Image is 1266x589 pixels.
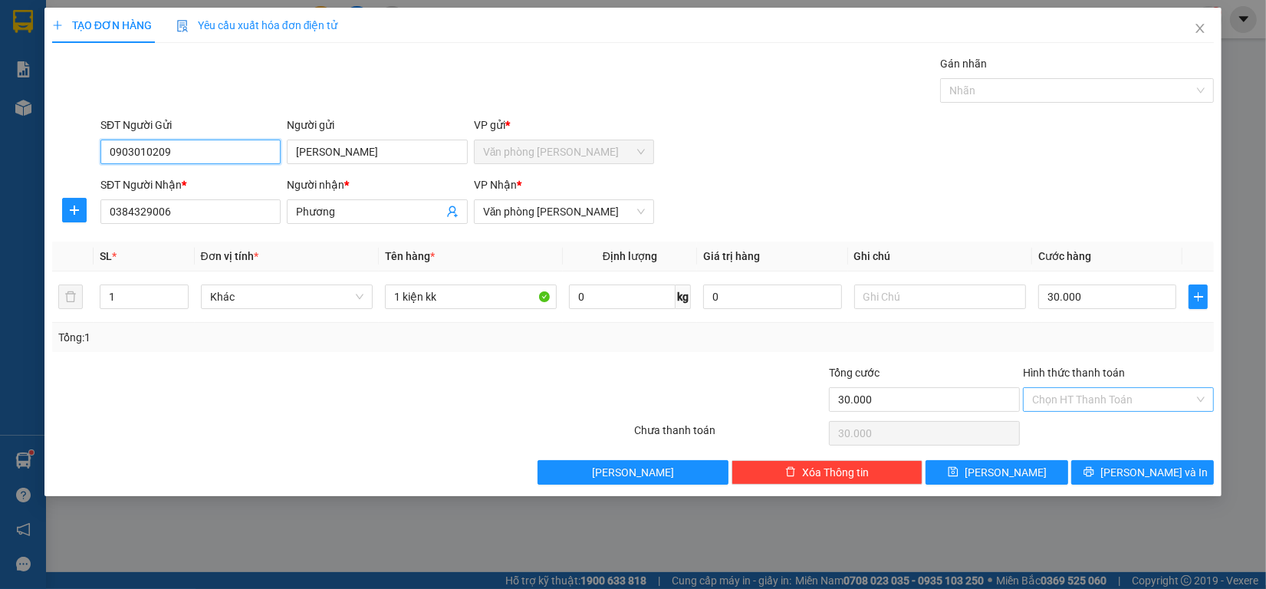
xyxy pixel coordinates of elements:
[100,117,281,133] div: SĐT Người Gửi
[1189,291,1207,303] span: plus
[88,10,217,29] b: [PERSON_NAME]
[176,20,189,32] img: icon
[703,250,760,262] span: Giá trị hàng
[1179,8,1222,51] button: Close
[1100,464,1208,481] span: [PERSON_NAME] và In
[483,140,645,163] span: Văn phòng Cao Thắng
[176,19,338,31] span: Yêu cầu xuất hóa đơn điện tử
[802,464,869,481] span: Xóa Thông tin
[474,117,654,133] div: VP gửi
[385,285,557,309] input: VD: Bàn, Ghế
[785,466,796,479] span: delete
[52,19,152,31] span: TẠO ĐƠN HÀNG
[1071,460,1214,485] button: printer[PERSON_NAME] và In
[201,250,258,262] span: Đơn vị tính
[854,285,1026,309] input: Ghi Chú
[732,460,922,485] button: deleteXóa Thông tin
[829,367,880,379] span: Tổng cước
[926,460,1068,485] button: save[PERSON_NAME]
[52,20,63,31] span: plus
[474,179,517,191] span: VP Nhận
[210,285,363,308] span: Khác
[446,206,459,218] span: user-add
[7,110,292,130] li: 1900 8181
[1038,250,1091,262] span: Cước hàng
[603,250,657,262] span: Định lượng
[7,7,84,84] img: logo.jpg
[58,329,489,346] div: Tổng: 1
[100,250,112,262] span: SL
[592,464,674,481] span: [PERSON_NAME]
[676,285,691,309] span: kg
[703,285,842,309] input: 0
[88,37,100,49] span: environment
[538,460,728,485] button: [PERSON_NAME]
[633,422,827,449] div: Chưa thanh toán
[100,176,281,193] div: SĐT Người Nhận
[7,114,19,126] span: phone
[965,464,1047,481] span: [PERSON_NAME]
[287,176,467,193] div: Người nhận
[385,250,435,262] span: Tên hàng
[7,34,292,111] li: E11, Đường số 8, Khu dân cư Nông [GEOGRAPHIC_DATA], Kv.[GEOGRAPHIC_DATA], [GEOGRAPHIC_DATA]
[948,466,959,479] span: save
[940,58,987,70] label: Gán nhãn
[1083,466,1094,479] span: printer
[58,285,83,309] button: delete
[287,117,467,133] div: Người gửi
[1023,367,1125,379] label: Hình thức thanh toán
[63,204,86,216] span: plus
[62,198,87,222] button: plus
[1189,285,1208,309] button: plus
[848,242,1032,271] th: Ghi chú
[483,200,645,223] span: Văn phòng Vũ Linh
[1194,22,1206,35] span: close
